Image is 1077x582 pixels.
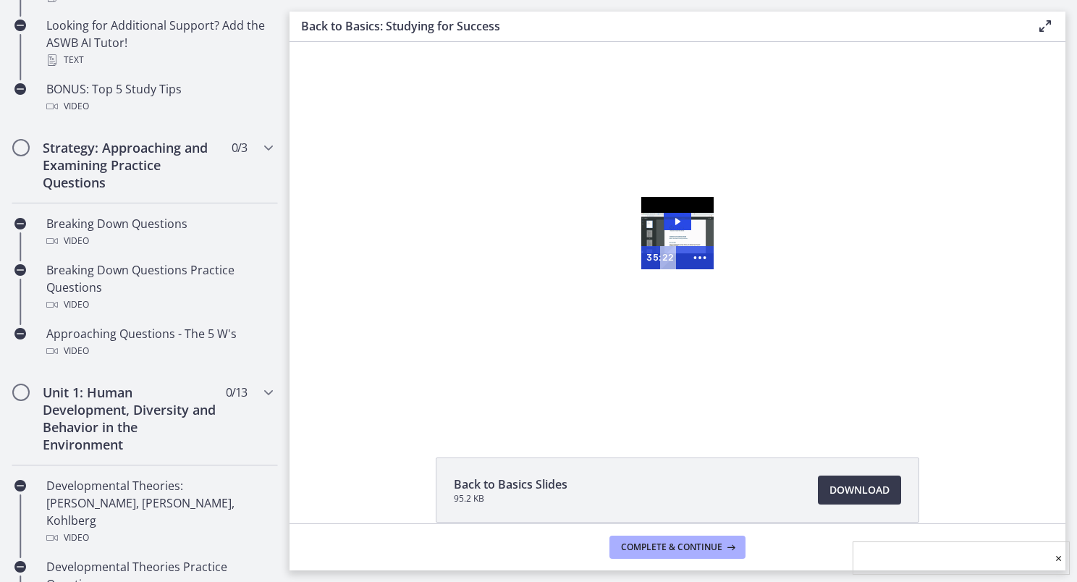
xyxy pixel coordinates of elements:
[46,477,272,547] div: Developmental Theories: [PERSON_NAME], [PERSON_NAME], Kohlberg
[352,155,424,227] img: Video Thumbnail
[46,325,272,360] div: Approaching Questions - The 5 W's
[829,481,890,499] span: Download
[301,17,1013,35] h3: Back to Basics: Studying for Success
[46,98,272,115] div: Video
[46,215,272,250] div: Breaking Down Questions
[46,232,272,250] div: Video
[378,204,390,227] div: Playbar
[46,51,272,69] div: Text
[621,541,722,553] span: Complete & continue
[226,384,247,401] span: 0 / 13
[46,529,272,547] div: Video
[454,493,567,505] span: 95.2 KB
[46,261,272,313] div: Breaking Down Questions Practice Questions
[1055,549,1062,567] a: ×
[290,42,1065,424] iframe: Video Lesson
[43,139,219,191] h2: Strategy: Approaching and Examining Practice Questions
[46,17,272,69] div: Looking for Additional Support? Add the ASWB AI Tutor!
[43,384,219,453] h2: Unit 1: Human Development, Diversity and Behavior in the Environment
[232,139,247,156] span: 0 / 3
[46,80,272,115] div: BONUS: Top 5 Study Tips
[818,476,901,505] a: Download
[374,171,402,188] button: Play Video: ctfdf6eqvn4c72r5t4t0.mp4
[46,342,272,360] div: Video
[397,204,424,227] button: Show more buttons
[609,536,746,559] button: Complete & continue
[46,296,272,313] div: Video
[454,476,567,493] span: Back to Basics Slides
